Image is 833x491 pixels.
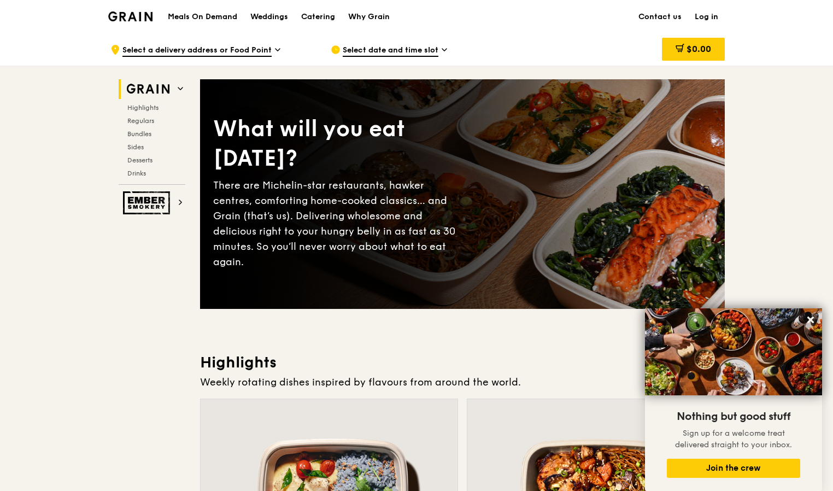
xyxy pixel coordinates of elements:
span: Drinks [127,169,146,177]
span: Desserts [127,156,152,164]
span: $0.00 [687,44,711,54]
span: Highlights [127,104,159,112]
button: Join the crew [667,459,800,478]
span: Regulars [127,117,154,125]
span: Nothing but good stuff [677,410,790,423]
span: Sides [127,143,144,151]
div: Weddings [250,1,288,33]
img: Grain [108,11,152,21]
a: Log in [688,1,725,33]
a: Why Grain [342,1,396,33]
a: Catering [295,1,342,33]
img: Ember Smokery web logo [123,191,173,214]
span: Select a delivery address or Food Point [122,45,272,57]
div: Catering [301,1,335,33]
div: What will you eat [DATE]? [213,114,462,173]
span: Select date and time slot [343,45,438,57]
h1: Meals On Demand [168,11,237,22]
a: Contact us [632,1,688,33]
div: Weekly rotating dishes inspired by flavours from around the world. [200,375,725,390]
div: There are Michelin-star restaurants, hawker centres, comforting home-cooked classics… and Grain (... [213,178,462,270]
div: Why Grain [348,1,390,33]
a: Weddings [244,1,295,33]
img: Grain web logo [123,79,173,99]
span: Sign up for a welcome treat delivered straight to your inbox. [675,429,792,449]
span: Bundles [127,130,151,138]
h3: Highlights [200,353,725,372]
button: Close [802,311,819,329]
img: DSC07876-Edit02-Large.jpeg [645,308,822,395]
